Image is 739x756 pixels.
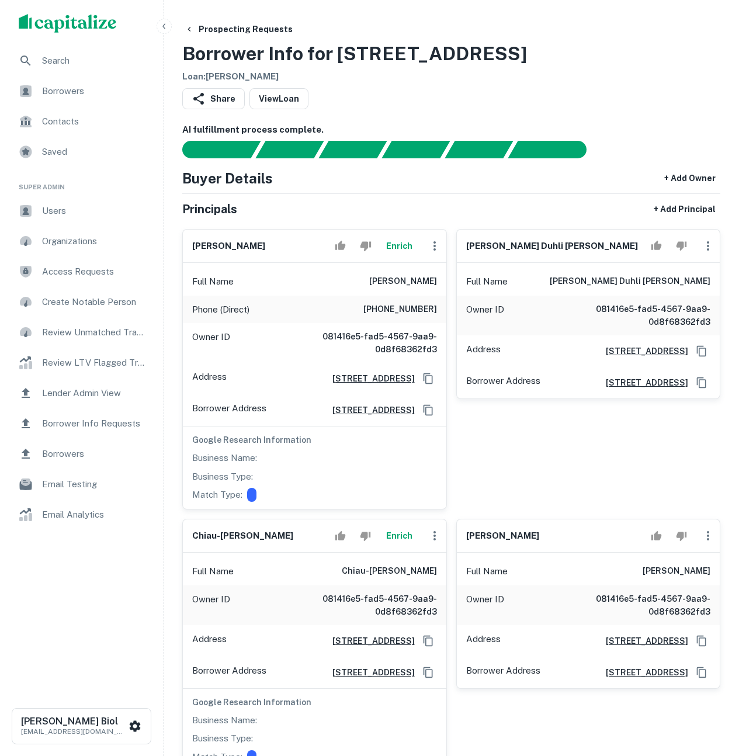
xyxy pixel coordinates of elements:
a: Organizations [9,227,154,255]
h4: Buyer Details [182,168,273,189]
h5: Principals [182,200,237,218]
h6: AI fulfillment process complete. [182,123,720,137]
span: Lender Admin View [42,386,147,400]
a: Saved [9,138,154,166]
a: ViewLoan [249,88,308,109]
h3: Borrower Info for [STREET_ADDRESS] [182,40,527,68]
h6: 081416e5-fad5-4567-9aa9-0d8f68362fd3 [297,330,437,356]
p: Phone (Direct) [192,303,249,317]
a: Review Unmatched Transactions [9,318,154,346]
button: Copy Address [419,401,437,419]
div: Email Analytics [9,501,154,529]
h6: 081416e5-fad5-4567-9aa9-0d8f68362fd3 [570,592,710,618]
p: Owner ID [466,592,504,618]
p: Owner ID [192,592,230,618]
p: Borrower Address [466,374,540,391]
h6: [PERSON_NAME] duhli [PERSON_NAME] [550,275,710,289]
h6: chiau-[PERSON_NAME] [192,529,293,543]
button: Prospecting Requests [180,19,297,40]
a: [STREET_ADDRESS] [323,634,415,647]
button: [PERSON_NAME] Biol[EMAIL_ADDRESS][DOMAIN_NAME] [12,708,151,744]
iframe: Chat Widget [681,663,739,719]
a: [STREET_ADDRESS] [323,372,415,385]
button: Enrich [381,524,418,547]
button: Copy Address [693,342,710,360]
button: Accept [330,234,351,258]
a: [STREET_ADDRESS] [596,634,688,647]
button: Reject [671,524,692,547]
a: Borrowers [9,77,154,105]
span: Access Requests [42,265,147,279]
div: Sending borrower request to AI... [168,141,256,158]
a: [STREET_ADDRESS] [323,666,415,679]
div: Documents found, AI parsing details... [318,141,387,158]
a: [STREET_ADDRESS] [596,666,688,679]
a: Review LTV Flagged Transactions [9,349,154,377]
button: Copy Address [419,632,437,650]
span: Review LTV Flagged Transactions [42,356,147,370]
button: Reject [355,234,376,258]
h6: chiau-[PERSON_NAME] [342,564,437,578]
h6: [PERSON_NAME] duhli [PERSON_NAME] [466,240,638,253]
button: Copy Address [693,632,710,650]
a: Lender Admin View [9,379,154,407]
button: + Add Owner [660,168,720,189]
p: Business Type: [192,731,253,745]
span: Saved [42,145,147,159]
a: [STREET_ADDRESS] [596,376,688,389]
h6: [PERSON_NAME] [466,529,539,543]
h6: [PERSON_NAME] [369,275,437,289]
button: Copy Address [693,374,710,391]
h6: Loan : [PERSON_NAME] [182,70,527,84]
p: Full Name [466,275,508,289]
span: Create Notable Person [42,295,147,309]
h6: [PERSON_NAME] [643,564,710,578]
h6: [PERSON_NAME] Biol [21,717,126,726]
h6: [PERSON_NAME] [192,240,265,253]
a: Users [9,197,154,225]
p: Address [466,632,501,650]
a: Create Notable Person [9,288,154,316]
span: Email Analytics [42,508,147,522]
a: Borrower Info Requests [9,410,154,438]
img: capitalize-logo.png [19,14,117,33]
p: Business Name: [192,451,257,465]
button: Accept [330,524,351,547]
button: Copy Address [419,664,437,681]
a: [STREET_ADDRESS] [323,404,415,417]
a: Contacts [9,107,154,136]
p: Borrower Address [466,664,540,681]
span: Search [42,54,147,68]
h6: 081416e5-fad5-4567-9aa9-0d8f68362fd3 [570,303,710,328]
button: Share [182,88,245,109]
p: Full Name [466,564,508,578]
div: Borrowers [9,440,154,468]
p: Full Name [192,275,234,289]
div: AI fulfillment process complete. [508,141,601,158]
p: Borrower Address [192,664,266,681]
p: Business Type: [192,470,253,484]
span: Contacts [42,115,147,129]
p: Address [466,342,501,360]
p: [EMAIL_ADDRESS][DOMAIN_NAME] [21,726,126,737]
a: Access Requests [9,258,154,286]
span: Email Testing [42,477,147,491]
h6: [STREET_ADDRESS] [596,345,688,358]
button: Enrich [381,234,418,258]
h6: 081416e5-fad5-4567-9aa9-0d8f68362fd3 [297,592,437,618]
a: Email Testing [9,470,154,498]
p: Owner ID [192,330,230,356]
